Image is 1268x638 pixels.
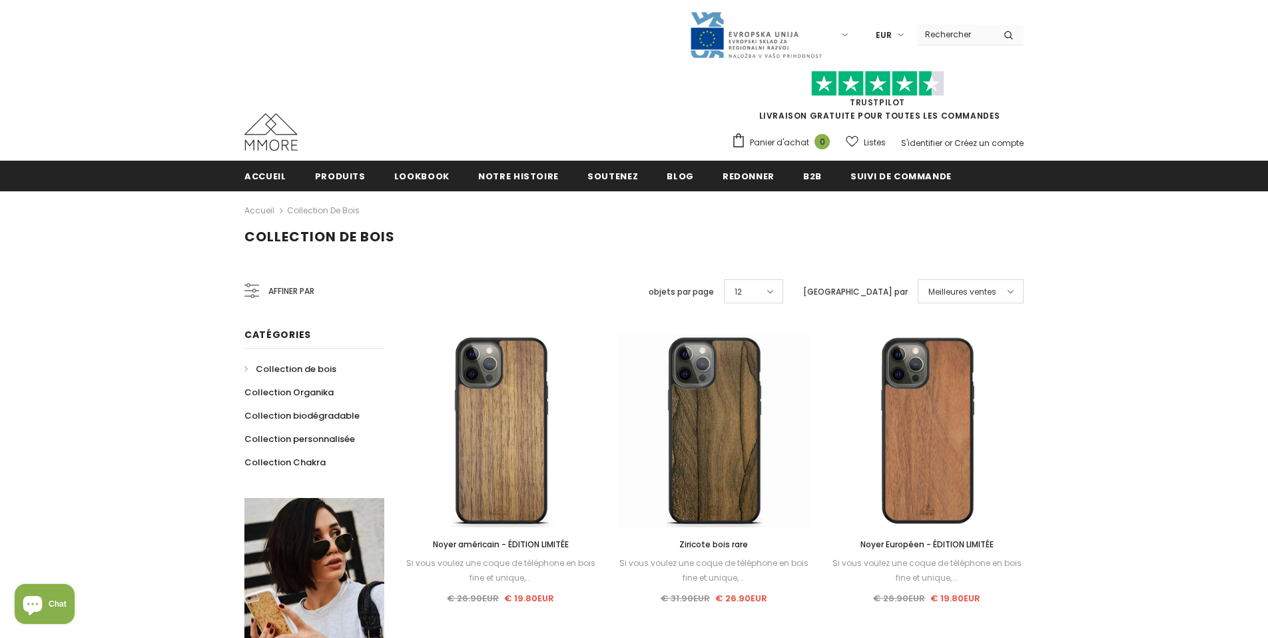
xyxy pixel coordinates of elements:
a: Collection Chakra [244,451,326,474]
span: Affiner par [268,284,314,299]
a: Redonner [723,161,775,191]
a: Noyer américain - ÉDITION LIMITÉE [404,537,597,552]
a: Accueil [244,161,286,191]
a: Collection de bois [244,357,336,381]
span: soutenez [587,170,638,183]
span: € 26.90EUR [873,592,925,605]
a: Collection Organika [244,381,334,404]
a: soutenez [587,161,638,191]
span: Blog [667,170,694,183]
span: Redonner [723,170,775,183]
label: [GEOGRAPHIC_DATA] par [803,285,908,299]
span: € 19.80EUR [930,592,980,605]
a: S'identifier [901,137,942,149]
span: Produits [315,170,366,183]
a: Lookbook [394,161,450,191]
span: B2B [803,170,822,183]
a: Produits [315,161,366,191]
span: Collection de bois [244,227,395,246]
a: Panier d'achat 0 [731,133,836,153]
span: Catégories [244,328,311,341]
label: objets par page [649,285,714,299]
a: Ziricote bois rare [617,537,810,552]
span: Noyer américain - ÉDITION LIMITÉE [433,539,569,550]
span: € 19.80EUR [504,592,554,605]
a: Suivi de commande [850,161,952,191]
span: € 26.90EUR [447,592,499,605]
div: Si vous voulez une coque de téléphone en bois fine et unique,... [404,556,597,585]
span: Meilleures ventes [928,285,996,299]
div: Si vous voulez une coque de téléphone en bois fine et unique,... [830,556,1024,585]
a: Blog [667,161,694,191]
a: Accueil [244,203,274,219]
span: Notre histoire [478,170,559,183]
inbox-online-store-chat: Shopify online store chat [11,584,79,627]
a: Collection personnalisée [244,427,355,451]
span: € 31.90EUR [661,592,710,605]
span: Collection personnalisée [244,433,355,445]
img: Faites confiance aux étoiles pilotes [811,71,944,97]
a: TrustPilot [850,97,905,108]
span: Collection de bois [256,363,336,375]
a: Noyer Européen - ÉDITION LIMITÉE [830,537,1024,552]
a: Javni Razpis [689,29,822,40]
img: Javni Razpis [689,11,822,59]
span: Collection Organika [244,386,334,399]
a: B2B [803,161,822,191]
img: Cas MMORE [244,113,298,151]
span: 12 [735,285,742,299]
input: Search Site [917,25,994,44]
span: 0 [814,134,830,149]
span: LIVRAISON GRATUITE POUR TOUTES LES COMMANDES [731,77,1024,121]
span: Collection biodégradable [244,409,360,422]
span: Collection Chakra [244,456,326,469]
div: Si vous voulez une coque de téléphone en bois fine et unique,... [617,556,810,585]
a: Collection biodégradable [244,404,360,427]
a: Collection de bois [287,205,360,216]
a: Notre histoire [478,161,559,191]
span: Accueil [244,170,286,183]
span: Listes [864,136,886,149]
span: Noyer Européen - ÉDITION LIMITÉE [860,539,994,550]
span: EUR [876,29,892,42]
span: Suivi de commande [850,170,952,183]
span: Ziricote bois rare [679,539,748,550]
a: Créez un compte [954,137,1024,149]
span: Panier d'achat [750,136,809,149]
span: € 26.90EUR [715,592,767,605]
span: or [944,137,952,149]
a: Listes [846,131,886,154]
span: Lookbook [394,170,450,183]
